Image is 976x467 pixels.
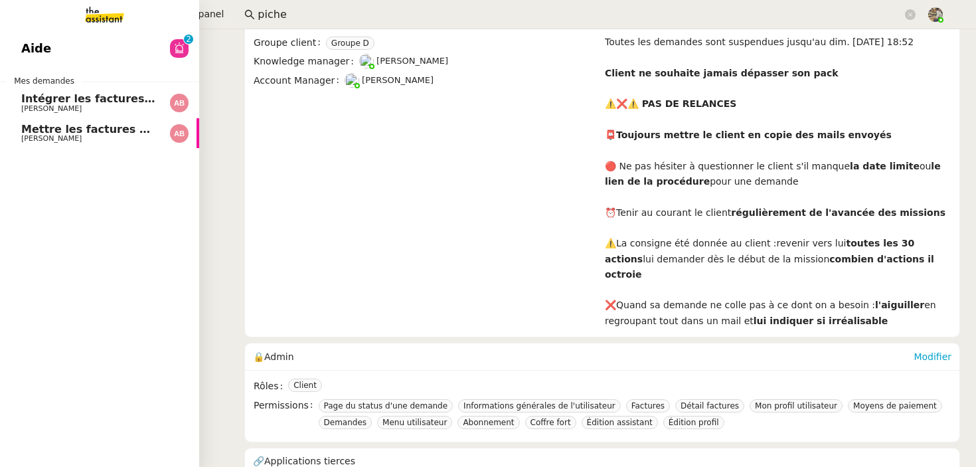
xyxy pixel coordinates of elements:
strong: le lien de la procédure [605,161,941,187]
img: users%2FoFdbodQ3TgNoWt9kP3GXAs5oaCq1%2Favatar%2Fprofile-pic.png [359,54,374,68]
strong: la date limite [850,161,920,171]
span: Mon profil utilisateur [755,401,837,411]
div: ❌Quand sa demande ne colle pas à ce dont on a besoin : en regroupant tout dans un mail et [605,298,951,329]
span: Détail factures [681,401,739,411]
span: [PERSON_NAME] [362,75,434,85]
span: Menu utilisateur [382,418,447,427]
strong: ⚠️❌⚠️ PAS DE RELANCES [605,98,736,109]
span: Mettre les factures sur ENERGYTRACK [21,123,250,136]
span: Édition assistant [587,418,653,427]
span: Abonnement [463,418,514,427]
span: Moyens de paiement [853,401,937,411]
span: Édition profil [669,418,719,427]
span: Demandes [324,418,367,427]
div: 🔒 [253,343,914,370]
img: 388bd129-7e3b-4cb1-84b4-92a3d763e9b7 [928,7,943,22]
span: Intégrer les factures dans ENERGYTRACK [21,92,268,105]
strong: combien d'actions il octroie [605,254,934,280]
span: Factures [631,401,665,411]
strong: l'aiguiller [875,300,924,310]
img: users%2FNTfmycKsCFdqp6LX6USf2FmuPJo2%2Favatar%2Fprofile-pic%20(1).png [345,73,359,88]
img: svg [170,94,189,112]
div: 📮 [605,128,951,143]
span: Mes demandes [6,74,82,88]
input: Rechercher [258,6,902,24]
span: Applications tierces [264,456,355,466]
nz-badge-sup: 2 [184,35,193,44]
strong: Toujours mettre le client en copie des mails envoyés [616,130,892,140]
span: Knowledge manager [254,54,359,69]
span: Aide [21,39,51,58]
nz-tag: Groupe D [326,37,374,50]
span: Coffre fort [530,418,571,427]
span: Informations générales de l'utilisateur [463,401,615,411]
div: 🔴 Ne pas hésiter à questionner le client s'il manque ou pour une demande [605,159,951,190]
span: [PERSON_NAME] [21,104,82,113]
strong: régulièrement de l'avancée des missions [731,207,945,218]
span: Account Manager [254,73,345,88]
a: Modifier [914,351,951,362]
div: ⚠️La consigne été donnée au client :revenir vers lui lui demander dès le début de la mission [605,236,951,282]
strong: Client ne souhaite jamais dépasser son pack [605,68,839,78]
span: [PERSON_NAME] [21,134,82,143]
span: [PERSON_NAME] [376,56,448,66]
span: Groupe client [254,35,326,50]
strong: toutes les 30 actions [605,238,914,264]
span: Rôles [254,379,288,394]
strong: lui indiquer si irréalisable [754,316,888,326]
nz-tag: Client [288,379,322,392]
p: 2 [186,35,191,47]
div: Toutes les demandes sont suspendues jusqu'au dim. [DATE] 18:52 [605,35,951,50]
span: Page du status d'une demande [324,401,448,411]
span: Permissions [254,398,319,431]
span: Admin [264,351,294,362]
div: ⏰Tenir au courant le client [605,205,951,221]
img: svg [170,124,189,143]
